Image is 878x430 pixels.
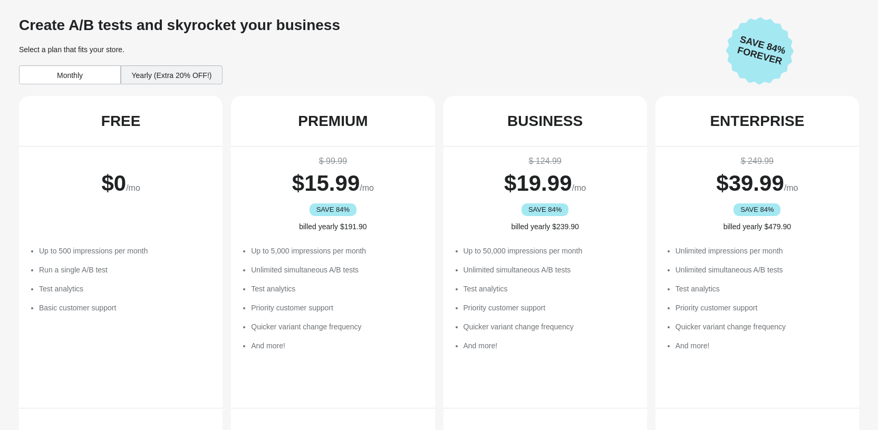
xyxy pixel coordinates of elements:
[676,302,848,313] li: Priority customer support
[251,302,424,313] li: Priority customer support
[522,203,568,216] div: SAVE 84%
[19,44,718,55] div: Select a plan that fits your store.
[251,321,424,332] li: Quicker variant change frequency
[666,155,848,168] div: $ 249.99
[251,340,424,351] li: And more!
[101,171,126,196] span: $ 0
[292,171,360,196] span: $ 15.99
[39,302,212,313] li: Basic customer support
[572,183,586,192] span: /mo
[310,203,356,216] div: SAVE 84%
[19,65,121,84] div: Monthly
[676,340,848,351] li: And more!
[126,183,140,192] span: /mo
[504,171,572,196] span: $ 19.99
[464,340,636,351] li: And more!
[39,246,212,256] li: Up to 500 impressions per month
[242,155,424,168] div: $ 99.99
[676,265,848,275] li: Unlimited simultaneous A/B tests
[121,65,223,84] div: Yearly (Extra 20% OFF!)
[464,321,636,332] li: Quicker variant change frequency
[676,284,848,294] li: Test analytics
[676,321,848,332] li: Quicker variant change frequency
[101,113,141,130] div: FREE
[39,284,212,294] li: Test analytics
[454,155,636,168] div: $ 124.99
[19,17,718,34] div: Create A/B tests and skyrocket your business
[464,265,636,275] li: Unlimited simultaneous A/B tests
[464,284,636,294] li: Test analytics
[507,113,583,130] div: BUSINESS
[464,302,636,313] li: Priority customer support
[360,183,374,192] span: /mo
[726,17,794,85] img: Save 84% Forever
[251,284,424,294] li: Test analytics
[251,246,424,256] li: Up to 5,000 impressions per month
[464,246,636,256] li: Up to 50,000 impressions per month
[251,265,424,275] li: Unlimited simultaneous A/B tests
[242,221,424,232] div: billed yearly $191.90
[784,183,798,192] span: /mo
[716,171,784,196] span: $ 39.99
[298,113,368,130] div: PREMIUM
[666,221,848,232] div: billed yearly $479.90
[729,32,793,69] span: Save 84% Forever
[734,203,780,216] div: SAVE 84%
[676,246,848,256] li: Unlimited impressions per month
[454,221,636,232] div: billed yearly $239.90
[39,265,212,275] li: Run a single A/B test
[710,113,804,130] div: ENTERPRISE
